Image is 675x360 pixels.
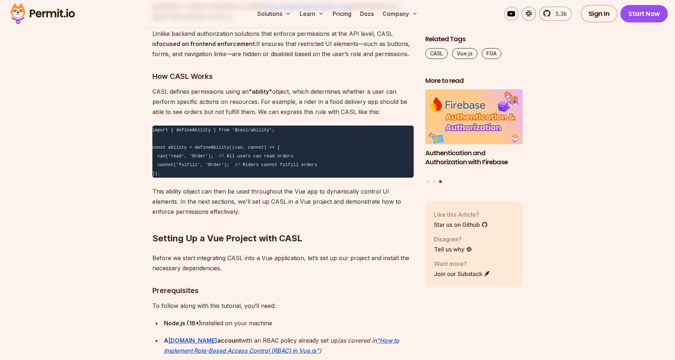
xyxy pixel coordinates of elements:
p: Want more? [434,259,490,268]
p: To follow along with this tutorial, you’ll need: [152,301,414,311]
a: Vue.js [452,48,477,59]
a: Sign In [581,5,618,22]
p: This ability object can then be used throughout the Vue app to dynamically control UI elements. I... [152,186,414,217]
strong: "ability" [249,88,272,95]
strong: A [164,337,168,344]
img: Authentication and Authorization with Firebase [425,90,523,145]
a: Pricing [330,7,354,21]
a: Join our Substack [434,270,490,278]
a: Tell us why [434,245,472,254]
div: with an RBAC policy already set up [164,335,414,356]
p: Like this Article? [434,210,488,219]
button: Go to slide 1 [426,180,429,183]
p: Unlike backend authorization solutions that enforce permissions at the API level, CASL is It ensu... [152,29,414,59]
h2: More to read [425,76,523,85]
code: import { defineAbility } from '@casl/ability'; const ability = defineAbility((can, cannot) => { c... [152,128,317,176]
a: FGA [482,48,501,59]
button: Go to slide 3 [439,180,442,183]
a: [DOMAIN_NAME] [168,337,217,344]
a: Start Now [620,5,668,22]
p: CASL defines permissions using an object, which determines whether a user can perform specific ac... [152,86,414,117]
p: Before we start integrating CASL into a Vue application, let’s set up our project and install the... [152,253,414,273]
a: Authentication and Authorization with FirebaseAuthentication and Authorization with Firebase [425,90,523,176]
p: Disagree? [434,235,472,243]
strong: Node.js (16+) [164,319,201,327]
a: Star us on Github [434,220,488,229]
a: Docs [357,7,377,21]
strong: focused on frontend enforcement. [156,40,256,47]
img: Permit logo [7,1,78,26]
div: Posts [425,90,523,185]
h3: Prerequisites [152,285,414,296]
h2: Setting Up a Vue Project with CASL [152,204,414,244]
a: "How to Implement Role-Based Access Control (RBAC) in Vue.js" [164,337,399,354]
a: 5.3k [539,7,572,21]
h3: How CASL Works [152,71,414,82]
li: 3 of 3 [425,90,523,176]
strong: account [217,337,241,344]
button: Learn [297,7,327,21]
span: 5.3k [551,9,567,18]
button: Solutions [254,7,294,21]
a: CASL [425,48,448,59]
em: (as covered in [338,337,377,344]
button: Go to slide 2 [433,180,436,183]
button: Company [380,7,421,21]
h2: Related Tags [425,35,523,44]
em: ) [319,347,321,354]
div: installed on your machine [164,318,414,328]
h3: Authentication and Authorization with Firebase [425,149,523,167]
